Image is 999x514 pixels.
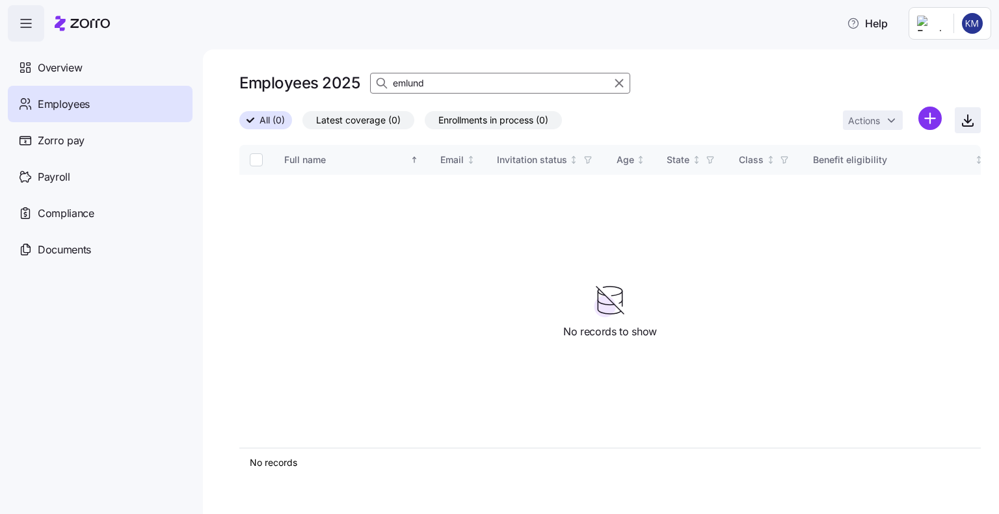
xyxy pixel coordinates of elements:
[38,96,90,112] span: Employees
[813,153,972,167] div: Benefit eligibility
[239,73,360,93] h1: Employees 2025
[766,155,775,164] div: Not sorted
[274,145,430,175] th: Full nameSorted ascending
[656,145,728,175] th: StateNot sorted
[728,145,803,175] th: ClassNot sorted
[440,153,464,167] div: Email
[8,159,193,195] a: Payroll
[962,13,983,34] img: 44b41f1a780d076a4ae4ca23ad64d4f0
[8,195,193,231] a: Compliance
[692,155,701,164] div: Not sorted
[617,153,634,167] div: Age
[667,153,689,167] div: State
[836,10,898,36] button: Help
[250,456,970,469] div: No records
[430,145,486,175] th: EmailNot sorted
[38,205,94,222] span: Compliance
[636,155,645,164] div: Not sorted
[38,242,91,258] span: Documents
[466,155,475,164] div: Not sorted
[974,155,983,164] div: Not sorted
[918,107,942,130] svg: add icon
[739,153,764,167] div: Class
[847,16,888,31] span: Help
[8,49,193,86] a: Overview
[569,155,578,164] div: Not sorted
[8,86,193,122] a: Employees
[563,324,657,340] span: No records to show
[316,112,401,129] span: Latest coverage (0)
[848,116,880,125] span: Actions
[917,16,943,31] img: Employer logo
[250,153,263,166] input: Select all records
[8,122,193,159] a: Zorro pay
[38,60,82,76] span: Overview
[410,155,419,164] div: Sorted ascending
[38,169,70,185] span: Payroll
[438,112,548,129] span: Enrollments in process (0)
[486,145,606,175] th: Invitation statusNot sorted
[606,145,657,175] th: AgeNot sorted
[843,110,903,130] button: Actions
[370,73,630,94] input: Search Employees
[8,231,193,268] a: Documents
[284,153,408,167] div: Full name
[497,153,567,167] div: Invitation status
[38,133,85,149] span: Zorro pay
[260,112,285,129] span: All (0)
